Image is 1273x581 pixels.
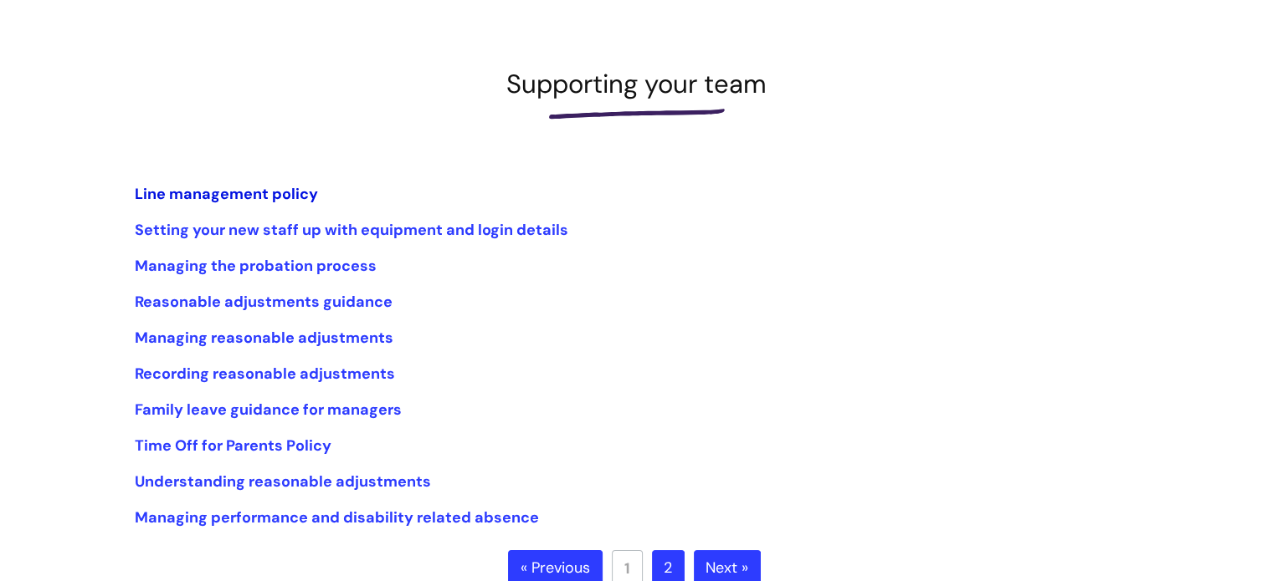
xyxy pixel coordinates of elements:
[135,507,539,527] a: Managing performance and disability related absence
[135,69,1139,99] h1: Supporting your team
[135,471,431,492] a: Understanding reasonable adjustments
[135,364,395,384] a: Recording reasonable adjustments
[135,256,377,276] a: Managing the probation process
[135,328,393,348] a: Managing reasonable adjustments
[135,400,402,420] a: Family leave guidance for managers
[135,220,568,240] a: Setting your new staff up with equipment and login details
[135,436,331,456] a: Time Off for Parents Policy
[135,184,318,204] a: Line management policy
[135,292,393,312] a: Reasonable adjustments guidance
